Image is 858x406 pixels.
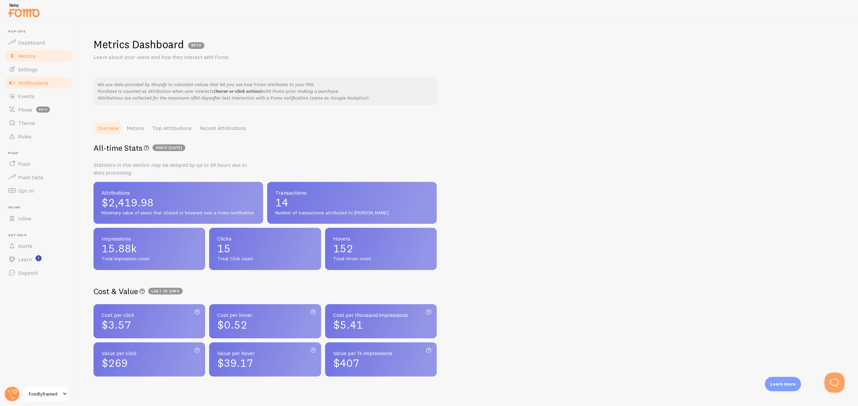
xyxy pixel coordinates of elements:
span: 15 [217,243,313,254]
h1: Metrics Dashboard [94,38,184,51]
span: Last 30 days [148,288,183,294]
a: Overview [94,121,123,135]
span: Opt-In [18,187,34,194]
a: Learn [4,253,73,266]
span: Pop-ups [8,29,73,34]
span: Clicks [217,236,313,241]
a: Push Data [4,171,73,184]
svg: <p>Watch New Feature Tutorials!</p> [36,255,42,261]
i: Statistics in this section may be delayed by up to 24 hours due to data processing [94,161,247,176]
span: Inline [8,205,73,210]
span: Number of transactions attributed to [PERSON_NAME] [275,210,429,216]
b: (hover or click action) [214,88,262,94]
div: Learn more [765,377,801,391]
span: Push Data [18,174,43,181]
span: Push [8,151,73,155]
span: Total Click count [217,256,313,262]
span: Attributions [102,190,255,195]
span: Dashboard [18,39,45,46]
span: Total Hover count [333,256,429,262]
span: Support [18,269,38,276]
span: Total Impression count [102,256,197,262]
span: Value per 1k impressions [333,350,429,356]
span: Events [18,93,35,99]
span: Get Help [8,233,73,238]
a: Support [4,266,73,279]
span: Theme [18,120,35,126]
span: $2,419.98 [102,197,255,208]
span: Hovers [333,236,429,241]
span: Cost per hover [217,312,313,318]
span: Value per click [102,350,197,356]
span: $5.41 [333,318,363,331]
h2: All-time Stats [94,143,437,153]
span: BETA [188,42,204,49]
a: Top Attributions [148,121,196,135]
span: $39.17 [217,356,253,369]
span: Rules [18,133,32,140]
a: Metrics [123,121,148,135]
a: Rules [4,130,73,143]
a: Recent Attributions [196,121,250,135]
p: Learn about your users and how they interact with Fomo [94,53,254,61]
a: Fondlyframed [24,386,69,402]
span: $269 [102,356,128,369]
a: Metrics [4,49,73,63]
a: Dashboard [4,36,73,49]
span: 15.88k [102,243,197,254]
span: Notifications [18,79,49,86]
a: Flows beta [4,103,73,116]
span: Metrics [18,53,36,59]
span: $0.52 [217,318,247,331]
span: Cost per click [102,312,197,318]
em: 90 days [194,95,211,101]
h2: Cost & Value [94,286,437,296]
span: Settings [18,66,38,73]
a: Inline [4,212,73,225]
span: Flows [18,106,32,113]
span: Alerts [18,243,33,249]
a: Push [4,157,73,171]
span: Fondlyframed [29,390,61,398]
span: since [DATE] [152,144,185,151]
span: 14 [275,197,429,208]
span: Push [18,160,30,167]
span: $407 [333,356,359,369]
span: Inline [18,215,31,222]
a: Opt-In [4,184,73,197]
a: Notifications [4,76,73,89]
span: Cost per thousand impressions [333,312,429,318]
p: Learn more [770,381,796,387]
span: Impressions [102,236,197,241]
span: Value per hover [217,350,313,356]
span: Monetary value of users that clicked or hovered over a Fomo notification [102,210,255,216]
a: Events [4,89,73,103]
span: Transactions [275,190,429,195]
span: Learn [18,256,32,263]
a: Alerts [4,239,73,253]
iframe: Help Scout Beacon - Open [824,373,845,393]
a: Theme [4,116,73,130]
span: 152 [333,243,429,254]
span: $3.57 [102,318,131,331]
a: Settings [4,63,73,76]
span: beta [36,107,50,113]
img: fomo-relay-logo-orange.svg [7,2,41,19]
p: We use data provided by Shopify to calculate values that let you see how Fomo attributes to your ... [98,81,433,101]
